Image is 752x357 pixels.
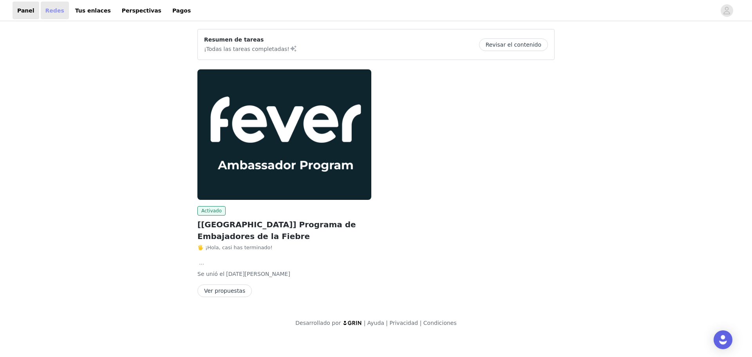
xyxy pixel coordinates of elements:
div: avatar [723,4,730,17]
a: Redes [41,2,69,19]
font: Redes [45,7,64,13]
img: logo [343,320,362,325]
a: Ver propuestas [197,288,252,294]
a: Perspectivas [117,2,166,19]
a: Privacidad [390,320,418,326]
font: Perspectivas [122,7,161,13]
a: Panel [13,2,39,19]
font: [DATE][PERSON_NAME] [226,271,290,277]
font: Tus enlaces [75,7,111,13]
p: 🖐️ ¡Hola, casi has terminado! [197,244,371,252]
a: Ayuda [367,320,384,326]
a: Condiciones [423,320,457,326]
font: Se unió el [197,271,224,277]
font: | [420,320,422,326]
div: Abrir Intercom Messenger [714,330,732,349]
font: [[GEOGRAPHIC_DATA]] Programa de Embajadores de la Fiebre [197,220,356,241]
font: Panel [17,7,34,13]
font: Activado [201,208,222,214]
font: | [364,320,366,326]
a: Tus enlaces [70,2,116,19]
font: Pagos [172,7,191,13]
button: Ver propuestas [197,285,252,297]
a: Pagos [168,2,195,19]
font: Desarrollado por [295,320,341,326]
img: Embajadores de la fiebre [197,69,371,200]
button: Revisar el contenido [479,38,548,51]
font: ¡Todas las tareas completadas! [204,46,289,52]
font: | [386,320,388,326]
font: Resumen de tareas [204,36,264,43]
